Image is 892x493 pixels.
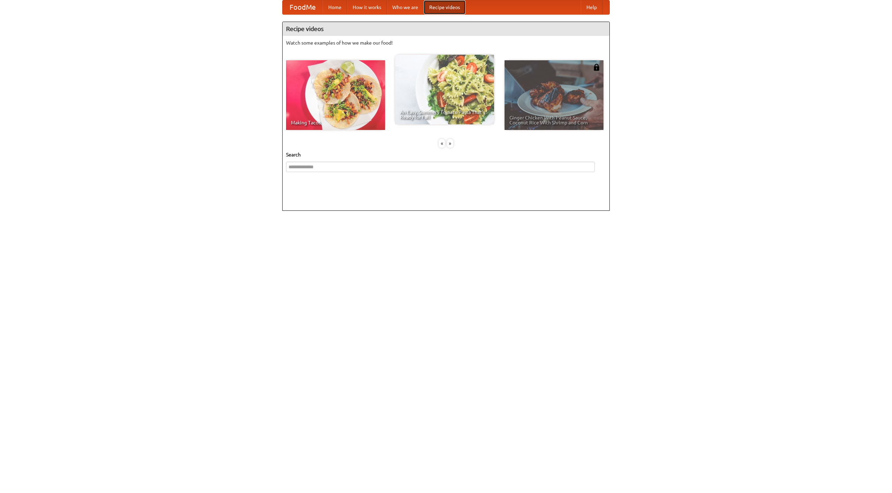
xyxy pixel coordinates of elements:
img: 483408.png [593,64,600,71]
span: Making Tacos [291,120,380,125]
a: FoodMe [283,0,323,14]
a: How it works [347,0,387,14]
div: » [447,139,453,148]
a: Home [323,0,347,14]
div: « [439,139,445,148]
a: Help [581,0,602,14]
p: Watch some examples of how we make our food! [286,39,606,46]
a: Who we are [387,0,424,14]
h4: Recipe videos [283,22,609,36]
span: An Easy, Summery Tomato Pasta That's Ready for Fall [400,110,489,120]
a: An Easy, Summery Tomato Pasta That's Ready for Fall [395,55,494,124]
a: Making Tacos [286,60,385,130]
a: Recipe videos [424,0,466,14]
h5: Search [286,151,606,158]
